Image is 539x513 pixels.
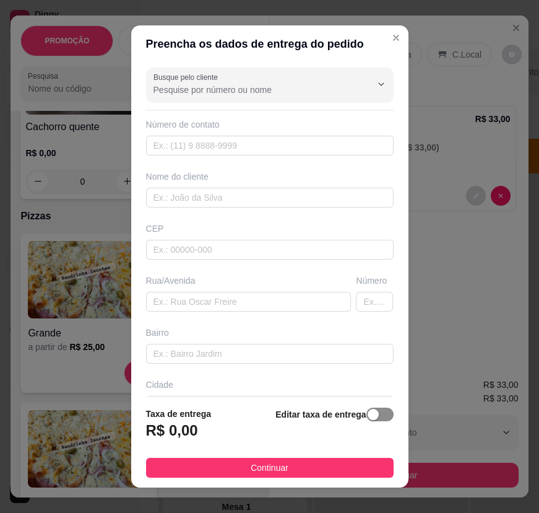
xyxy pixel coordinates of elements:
[146,409,212,419] strong: Taxa de entrega
[386,28,406,48] button: Close
[146,170,394,183] div: Nome do cliente
[146,222,394,235] div: CEP
[146,379,394,391] div: Cidade
[153,84,351,96] input: Busque pelo cliente
[146,188,394,208] input: Ex.: João da Silva
[146,240,394,260] input: Ex.: 00000-000
[146,136,394,156] input: Ex.: (11) 9 8888-9999
[153,72,222,82] label: Busque pelo cliente
[146,396,394,416] input: Ex.: Santo André
[146,274,351,287] div: Rua/Avenida
[275,410,366,419] strong: Editar taxa de entrega
[356,274,393,287] div: Número
[356,292,393,312] input: Ex.: 44
[131,25,408,63] header: Preencha os dados de entrega do pedido
[251,461,288,475] span: Continuar
[146,327,394,339] div: Bairro
[146,292,351,312] input: Ex.: Rua Oscar Freire
[146,344,394,364] input: Ex.: Bairro Jardim
[146,118,394,131] div: Número de contato
[146,458,394,478] button: Continuar
[371,74,391,94] button: Show suggestions
[146,421,198,441] h3: R$ 0,00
